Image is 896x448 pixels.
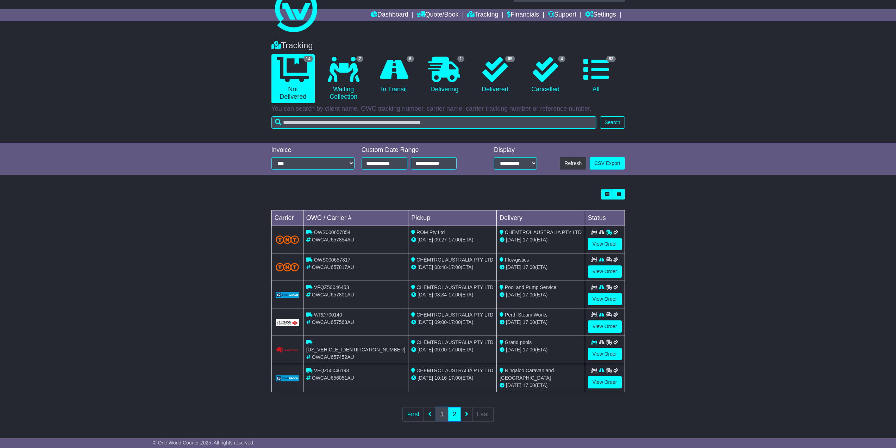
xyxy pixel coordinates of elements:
span: OWCAU657801AU [312,292,354,297]
a: 1 [436,407,448,422]
div: Display [494,146,537,154]
span: © One World Courier 2025. All rights reserved. [153,440,255,446]
span: 17:00 [449,292,461,297]
div: (ETA) [500,236,582,244]
span: Grand pools [505,339,532,345]
span: Flowgistics [505,257,529,263]
span: 17:00 [449,319,461,325]
a: View Order [588,265,622,278]
span: 7 [356,56,364,62]
span: 1 [457,56,465,62]
span: 17:00 [523,382,535,388]
span: 4 [558,56,565,62]
td: Pickup [408,210,497,226]
span: 65 [505,56,515,62]
span: VFQZ50046193 [314,368,349,373]
span: 10:16 [434,375,447,381]
span: CHEMTROL AUSTRALIA PTY LTD [505,229,582,235]
span: 83 [606,56,616,62]
img: TNT_Domestic.png [276,235,299,244]
a: View Order [588,376,622,388]
div: - (ETA) [411,291,494,299]
span: 17:00 [523,292,535,297]
a: First [402,407,424,422]
span: OWCAU656051AU [312,375,354,381]
div: Invoice [271,146,355,154]
a: Financials [507,9,539,21]
a: Dashboard [371,9,408,21]
span: [DATE] [418,319,433,325]
a: 2 [448,407,460,422]
span: [US_VEHICLE_IDENTIFICATION_NUMBER] [306,347,405,352]
span: [DATE] [418,375,433,381]
span: 17:00 [449,375,461,381]
td: OWC / Carrier # [303,210,408,226]
div: Custom Date Range [362,146,475,154]
span: 09:00 [434,347,447,352]
span: 08:34 [434,292,447,297]
img: GetCarrierServiceLogo [276,375,299,382]
a: View Order [588,320,622,333]
span: [DATE] [506,347,521,352]
span: OWCAU657854AU [312,237,354,243]
img: GetCarrierServiceLogo [276,319,299,326]
div: - (ETA) [411,346,494,354]
td: Delivery [496,210,585,226]
span: 14 [303,56,313,62]
span: 09:27 [434,237,447,243]
td: Status [585,210,625,226]
a: 6 In Transit [372,54,415,96]
div: - (ETA) [411,319,494,326]
span: OWCAU657817AU [312,264,354,270]
a: 4 Cancelled [524,54,567,96]
img: GetCarrierServiceLogo [276,292,299,298]
span: 17:00 [523,264,535,270]
div: (ETA) [500,264,582,271]
a: View Order [588,348,622,360]
div: (ETA) [500,291,582,299]
span: ROM Pty Ltd [416,229,445,235]
span: OWS000657854 [314,229,351,235]
span: [DATE] [418,264,433,270]
a: Settings [585,9,616,21]
span: 6 [407,56,414,62]
div: - (ETA) [411,264,494,271]
span: 17:00 [449,237,461,243]
span: Pool and Pump Service [505,284,556,290]
span: Ningaloo Caravan and [GEOGRAPHIC_DATA] [500,368,554,381]
span: CHEMTROL AUSTRALIA PTY LTD [416,339,493,345]
span: [DATE] [506,237,521,243]
p: You can search by client name, OWC tracking number, carrier name, carrier tracking number or refe... [271,105,625,113]
a: 1 Delivering [423,54,466,96]
span: 09:00 [434,319,447,325]
span: 17:00 [449,347,461,352]
span: [DATE] [506,382,521,388]
span: CHEMTROL AUSTRALIA PTY LTD [416,368,493,373]
div: (ETA) [500,319,582,326]
span: [DATE] [506,264,521,270]
span: CHEMTROL AUSTRALIA PTY LTD [416,284,493,290]
img: TNT_Domestic.png [276,263,299,271]
div: - (ETA) [411,374,494,382]
a: 83 All [574,54,618,96]
a: 65 Delivered [473,54,516,96]
span: [DATE] [506,292,521,297]
a: Support [548,9,576,21]
div: (ETA) [500,382,582,389]
span: OWS000657817 [314,257,351,263]
a: 14 Not Delivered [271,54,315,103]
button: Search [600,116,625,129]
a: CSV Export [590,157,625,170]
button: Refresh [560,157,586,170]
div: - (ETA) [411,236,494,244]
span: 08:48 [434,264,447,270]
img: Couriers_Please.png [276,346,299,354]
span: 17:00 [523,319,535,325]
a: 7 Waiting Collection [322,54,365,103]
span: CHEMTROL AUSTRALIA PTY LTD [416,312,493,318]
span: 17:00 [449,264,461,270]
span: [DATE] [418,347,433,352]
span: VFQZ50046453 [314,284,349,290]
a: Tracking [467,9,498,21]
span: [DATE] [418,237,433,243]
